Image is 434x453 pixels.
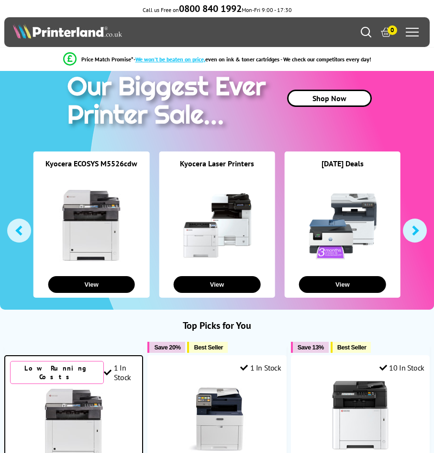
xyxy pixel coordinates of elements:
[45,159,137,168] a: Kyocera ECOSYS M5526cdw
[10,361,104,384] div: Low Running Costs
[174,276,261,293] button: View
[337,344,367,351] span: Best Seller
[180,159,254,168] a: Kyocera Laser Printers
[104,363,137,382] div: 1 In Stock
[324,380,396,452] img: Kyocera ECOSYS MA2600cwfx
[135,56,205,63] span: We won’t be beaten on price,
[179,6,242,13] a: 0800 840 1992
[13,23,217,41] a: Printerland Logo
[5,51,429,68] li: modal_Promise
[134,56,371,63] div: - even on ink & toner cartridges - We check our competitors every day!
[13,23,122,39] img: Printerland Logo
[147,342,185,353] button: Save 20%
[181,380,253,452] img: Xerox WorkCentre 6515DNI
[379,363,424,372] div: 10 In Stock
[291,342,329,353] button: Save 13%
[154,344,180,351] span: Save 20%
[81,56,134,63] span: Price Match Promise*
[285,159,401,180] div: [DATE] Deals
[240,363,281,372] div: 1 In Stock
[388,25,397,35] span: 0
[179,2,242,15] b: 0800 840 1992
[62,65,276,140] img: printer sale
[361,27,371,37] a: Search
[187,342,228,353] button: Best Seller
[287,90,372,107] a: Shop Now
[298,344,324,351] span: Save 13%
[299,276,386,293] button: View
[381,27,391,37] a: 0
[48,276,135,293] button: View
[194,344,223,351] span: Best Seller
[331,342,371,353] button: Best Seller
